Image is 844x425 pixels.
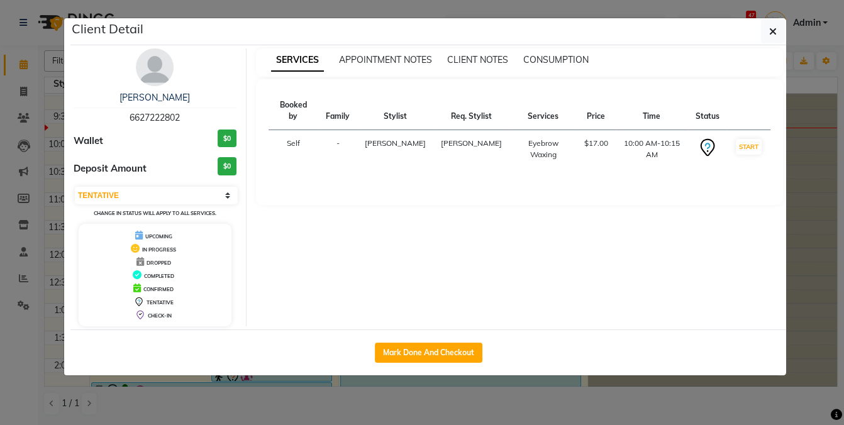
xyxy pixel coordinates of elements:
span: TENTATIVE [147,299,174,306]
th: Family [318,92,357,130]
h3: $0 [218,157,236,175]
span: [PERSON_NAME] [441,138,502,148]
th: Services [509,92,576,130]
th: Stylist [357,92,433,130]
span: APPOINTMENT NOTES [339,54,432,65]
td: - [318,130,357,168]
img: avatar [136,48,174,86]
button: Mark Done And Checkout [375,343,482,363]
span: Wallet [74,134,103,148]
div: $17.00 [584,138,608,149]
h3: $0 [218,130,236,148]
span: CONFIRMED [143,286,174,292]
td: Self [269,130,319,168]
span: CLIENT NOTES [447,54,508,65]
div: Eyebrow Waxing [517,138,569,160]
span: Deposit Amount [74,162,147,176]
th: Booked by [269,92,319,130]
span: 6627222802 [130,112,180,123]
span: COMPLETED [144,273,174,279]
span: CONSUMPTION [523,54,589,65]
th: Price [577,92,616,130]
span: CHECK-IN [148,312,172,319]
span: DROPPED [147,260,171,266]
a: [PERSON_NAME] [119,92,190,103]
h5: Client Detail [72,19,143,38]
th: Req. Stylist [433,92,509,130]
span: SERVICES [271,49,324,72]
small: Change in status will apply to all services. [94,210,216,216]
button: START [736,139,762,155]
td: 10:00 AM-10:15 AM [616,130,688,168]
th: Time [616,92,688,130]
span: [PERSON_NAME] [365,138,426,148]
span: UPCOMING [145,233,172,240]
th: Status [688,92,727,130]
span: IN PROGRESS [142,246,176,253]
